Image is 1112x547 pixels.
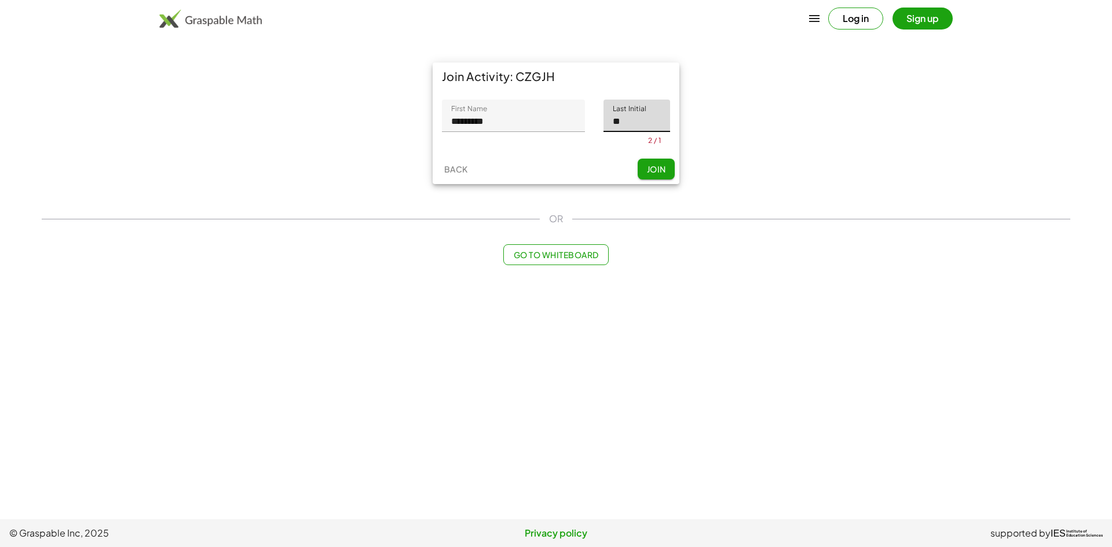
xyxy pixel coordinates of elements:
[444,164,467,174] span: Back
[1051,528,1066,539] span: IES
[638,159,675,179] button: Join
[503,244,608,265] button: Go to Whiteboard
[433,63,679,90] div: Join Activity: CZGJH
[828,8,883,30] button: Log in
[990,526,1051,540] span: supported by
[549,212,563,226] span: OR
[513,249,598,260] span: Go to Whiteboard
[1051,526,1103,540] a: IESInstitute ofEducation Sciences
[648,136,661,145] div: 2 / 1
[646,164,665,174] span: Join
[374,526,738,540] a: Privacy policy
[9,526,374,540] span: © Graspable Inc, 2025
[437,159,474,179] button: Back
[892,8,953,30] button: Sign up
[1066,530,1103,538] span: Institute of Education Sciences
